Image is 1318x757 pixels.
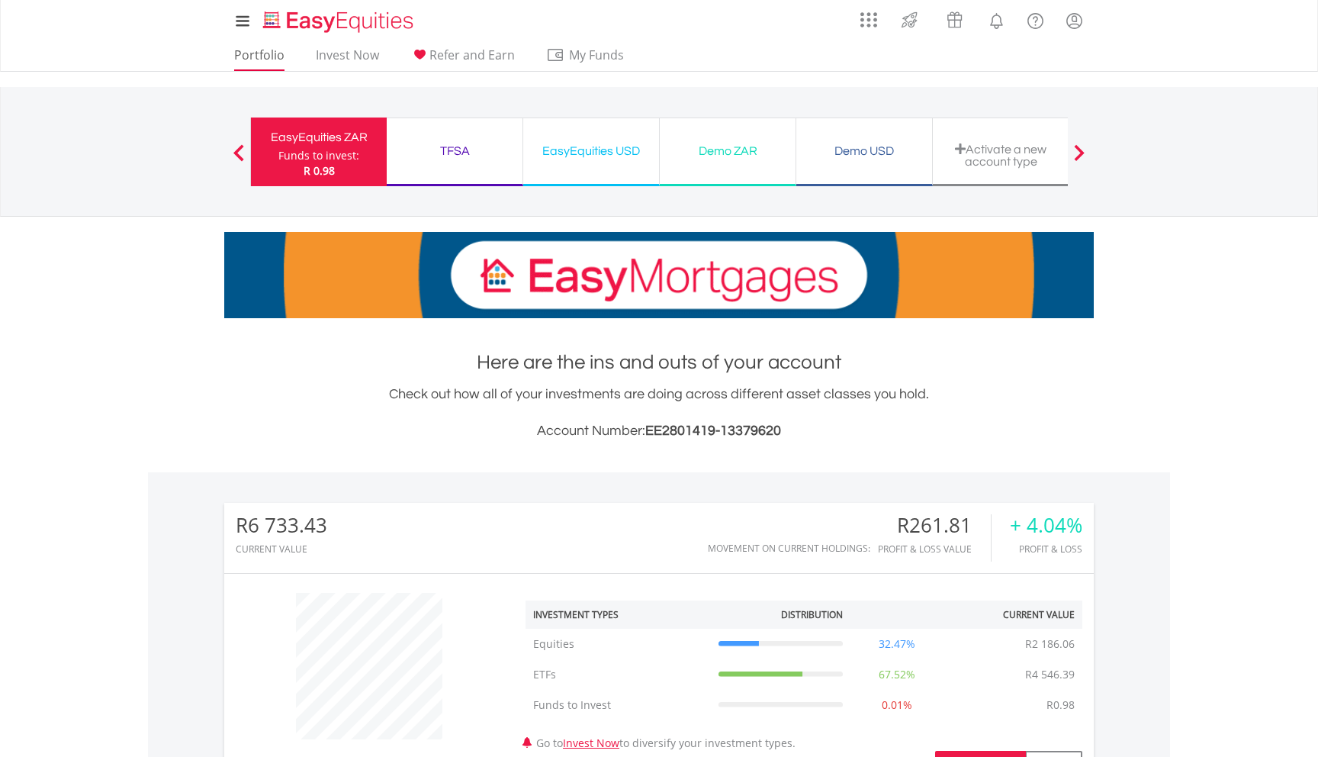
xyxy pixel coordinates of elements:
td: 32.47% [850,629,943,659]
a: My Profile [1055,4,1094,37]
img: EasyMortage Promotion Banner [224,232,1094,318]
span: Refer and Earn [429,47,515,63]
div: Demo USD [805,140,923,162]
td: R4 546.39 [1017,659,1082,690]
img: vouchers-v2.svg [942,8,967,32]
td: R0.98 [1039,690,1082,720]
h3: Account Number: [224,420,1094,442]
div: TFSA [396,140,513,162]
img: thrive-v2.svg [897,8,922,32]
td: Equities [526,629,711,659]
td: ETFs [526,659,711,690]
div: + 4.04% [1010,514,1082,536]
a: Notifications [977,4,1016,34]
a: Refer and Earn [404,47,521,71]
h1: Here are the ins and outs of your account [224,349,1094,376]
td: R2 186.06 [1017,629,1082,659]
a: FAQ's and Support [1016,4,1055,34]
div: Profit & Loss Value [878,544,991,554]
img: grid-menu-icon.svg [860,11,877,28]
span: My Funds [546,45,646,65]
div: Distribution [781,608,843,621]
div: Profit & Loss [1010,544,1082,554]
a: Portfolio [228,47,291,71]
div: R6 733.43 [236,514,327,536]
div: Activate a new account type [942,143,1059,168]
img: EasyEquities_Logo.png [260,9,420,34]
a: Invest Now [563,736,619,750]
th: Current Value [943,601,1082,629]
a: Invest Now [310,47,385,71]
div: Movement on Current Holdings: [708,543,870,553]
td: Funds to Invest [526,690,711,720]
a: AppsGrid [850,4,887,28]
div: R261.81 [878,514,991,536]
a: Home page [257,4,420,34]
div: Funds to invest: [278,148,359,163]
td: 0.01% [850,690,943,720]
th: Investment Types [526,601,711,629]
span: EE2801419-13379620 [645,424,781,438]
div: EasyEquities ZAR [260,127,378,148]
div: Demo ZAR [669,140,786,162]
div: EasyEquities USD [532,140,650,162]
div: Check out how all of your investments are doing across different asset classes you hold. [224,384,1094,442]
div: CURRENT VALUE [236,544,327,554]
a: Vouchers [932,4,977,32]
span: R 0.98 [304,163,335,178]
td: 67.52% [850,659,943,690]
